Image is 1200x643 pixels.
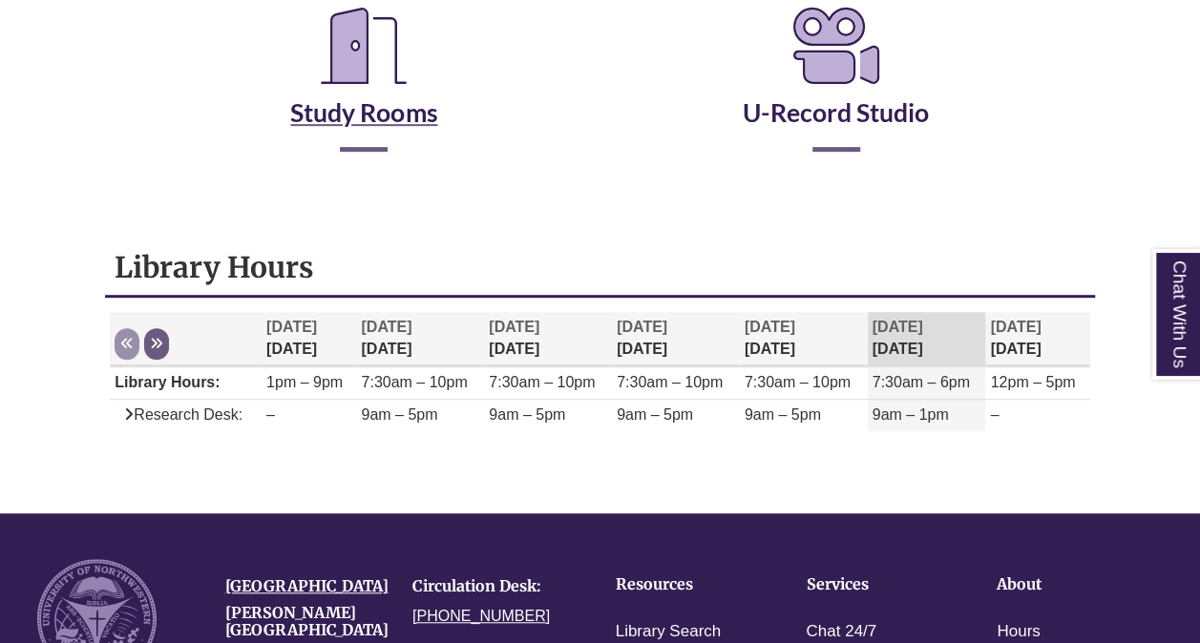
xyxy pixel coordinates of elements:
span: 9am – 5pm [489,406,565,423]
span: [DATE] [873,319,923,335]
span: 7:30am – 10pm [745,374,851,390]
td: Library Hours: [110,367,262,400]
span: [DATE] [489,319,539,335]
a: [PHONE_NUMBER] [412,608,550,624]
span: 12pm – 5pm [990,374,1075,390]
span: – [266,406,275,423]
span: 7:30am – 10pm [617,374,723,390]
span: [DATE] [361,319,411,335]
span: 9am – 1pm [873,406,949,423]
span: – [990,406,999,423]
span: 7:30am – 6pm [873,374,970,390]
span: [DATE] [990,319,1041,335]
h4: About [997,576,1128,593]
button: Next week [144,328,169,360]
th: [DATE] [985,312,1089,366]
span: [DATE] [266,319,317,335]
span: 7:30am – 10pm [361,374,467,390]
span: [DATE] [617,319,667,335]
div: Library Hours [105,239,1094,465]
th: [DATE] [262,312,356,366]
h4: Resources [616,576,747,593]
span: 9am – 5pm [745,406,821,423]
a: U-Record Studio [743,50,929,128]
div: Libchat [104,485,1095,494]
span: 9am – 5pm [617,406,693,423]
th: [DATE] [740,312,868,366]
h1: Library Hours [115,249,1084,285]
h4: Circulation Desk: [412,578,572,595]
h4: Services [806,576,937,593]
h4: [PERSON_NAME][GEOGRAPHIC_DATA] [225,605,385,638]
th: [DATE] [612,312,740,366]
span: Research Desk: [115,406,242,423]
span: [DATE] [745,319,795,335]
a: Study Rooms [290,50,437,128]
span: 9am – 5pm [361,406,437,423]
th: [DATE] [356,312,484,366]
th: [DATE] [868,312,986,366]
a: [GEOGRAPHIC_DATA] [225,576,389,595]
th: [DATE] [484,312,612,366]
button: Previous week [115,328,139,360]
span: 1pm – 9pm [266,374,343,390]
span: 7:30am – 10pm [489,374,595,390]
